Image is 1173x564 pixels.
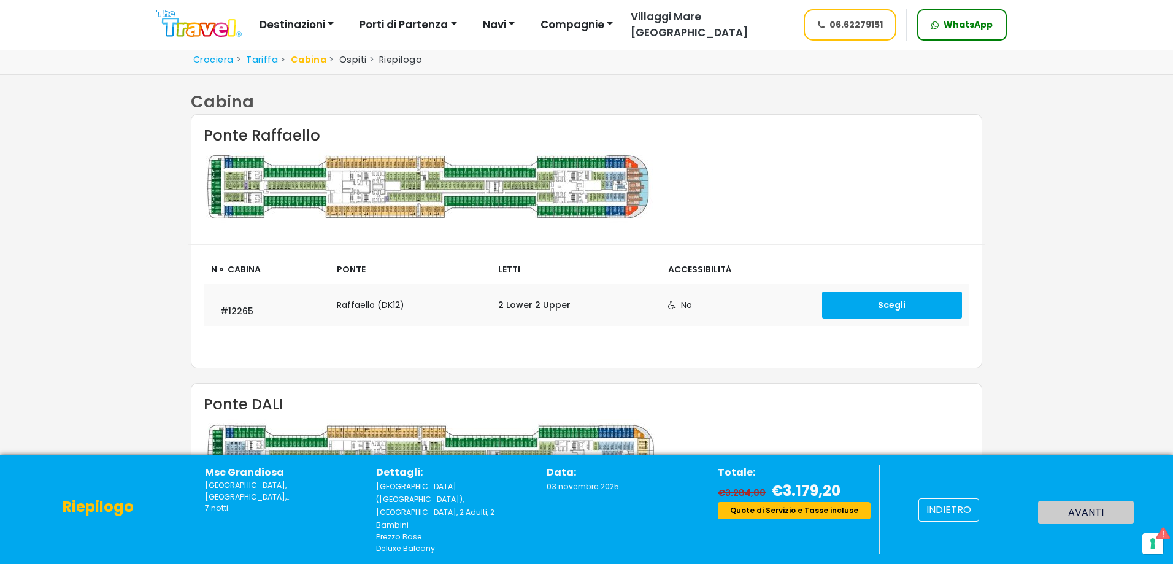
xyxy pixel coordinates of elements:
th: N𐩑 Cabina [204,263,329,284]
p: Deluxe Balcony ( Module 17 sqm - Balcony 6 sqm - Decks 11-12 ) [376,543,529,554]
button: Scegli [822,292,962,319]
button: indietro [918,498,979,522]
span: 03 novembre 2025 [547,481,619,492]
span: [GEOGRAPHIC_DATA] ([GEOGRAPHIC_DATA]), [GEOGRAPHIC_DATA], 2 Adulti, 2 Bambini [376,481,494,530]
span: #12265 [220,305,253,318]
a: Crociera [193,53,234,66]
p: Msc Grandiosa [205,465,358,480]
button: Porti di Partenza [352,13,464,37]
li: Cabina [278,53,326,67]
button: Destinazioni [252,13,342,37]
span: €3.284,00 [718,487,769,499]
div: Cabina [191,90,982,115]
small: Palermo,Ibiza,Valencia,Marseille,Genoa,Civitavecchia,Palermo [205,480,358,503]
span: 06.62279151 [829,18,883,31]
h4: Ponte DALI [204,396,969,414]
p: 7 notti [205,503,358,514]
h4: Ponte Raffaello [204,127,969,145]
li: Riepilogo [367,53,423,67]
button: avanti [1038,501,1134,524]
div: Quote di Servizio e Tasse incluse [718,502,871,519]
a: Villaggi Mare [GEOGRAPHIC_DATA] [621,9,792,41]
p: Data: [547,465,699,480]
li: Ospiti [326,53,366,67]
td: Raffaello (DK12) [329,284,490,326]
h4: Riepilogo [63,498,134,516]
p: Totale: [718,465,871,480]
button: Compagnie [533,13,621,37]
th: Letti [491,263,661,284]
span: WhatsApp [944,18,993,31]
a: WhatsApp [917,9,1007,41]
th: Accessibilità [661,263,814,284]
td: No [661,284,814,326]
p: Dettagli: [376,465,529,480]
a: Tariffa [246,53,278,66]
span: €3.179,20 [771,481,840,501]
p: Prezzo Base [376,531,529,543]
strong: 2 Lower 2 Upper [498,299,571,311]
span: Villaggi Mare [GEOGRAPHIC_DATA] [631,9,748,40]
button: Navi [475,13,523,37]
a: 06.62279151 [804,9,897,41]
th: Ponte [329,263,490,284]
img: Logo The Travel [156,10,242,37]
